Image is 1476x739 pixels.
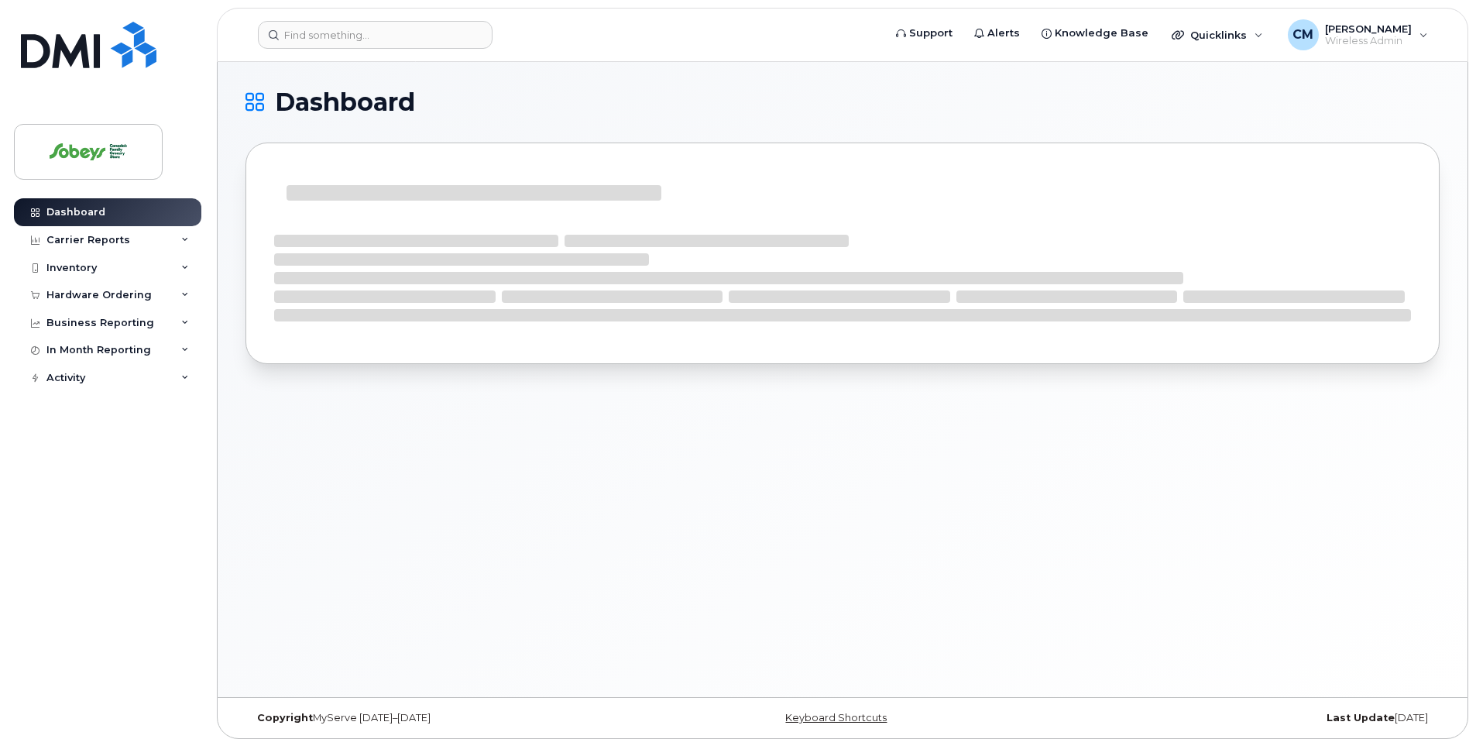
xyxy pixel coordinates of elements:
strong: Last Update [1327,712,1395,724]
strong: Copyright [257,712,313,724]
a: Keyboard Shortcuts [785,712,887,724]
div: [DATE] [1042,712,1440,724]
span: Dashboard [275,91,415,114]
div: MyServe [DATE]–[DATE] [245,712,644,724]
